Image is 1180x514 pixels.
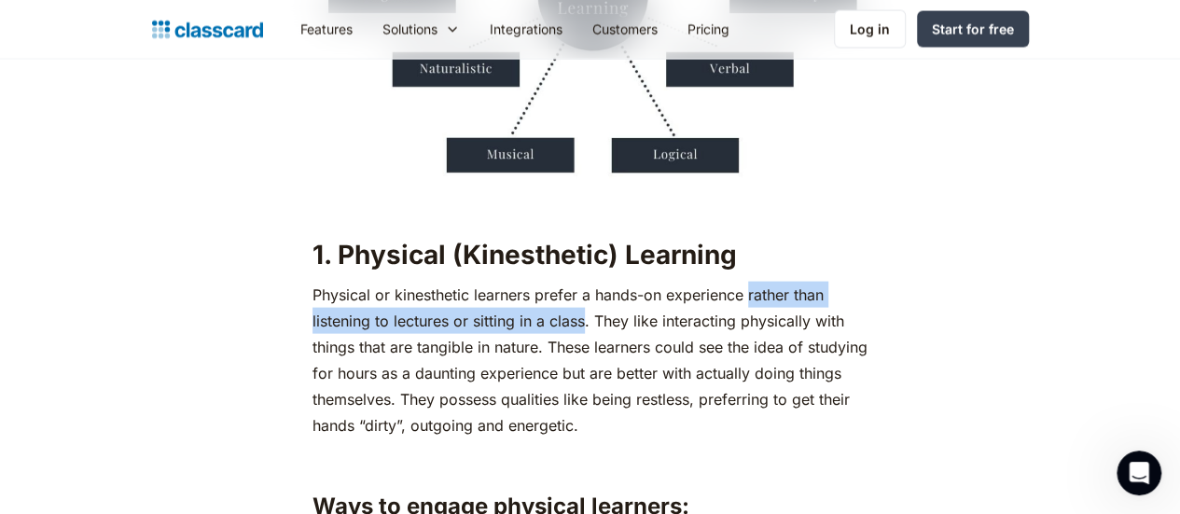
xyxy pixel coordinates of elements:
[312,448,868,474] p: ‍
[932,20,1014,39] div: Start for free
[152,17,263,43] a: home
[917,11,1029,48] a: Start for free
[475,8,577,50] a: Integrations
[577,8,673,50] a: Customers
[368,8,475,50] div: Solutions
[673,8,744,50] a: Pricing
[312,282,868,438] p: Physical or kinesthetic learners prefer a hands-on experience rather than listening to lectures o...
[1117,451,1161,495] iframe: Intercom live chat
[312,193,868,219] p: ‍
[382,20,437,39] div: Solutions
[285,8,368,50] a: Features
[834,10,906,49] a: Log in
[850,20,890,39] div: Log in
[312,239,737,271] strong: 1. Physical (Kinesthetic) Learning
